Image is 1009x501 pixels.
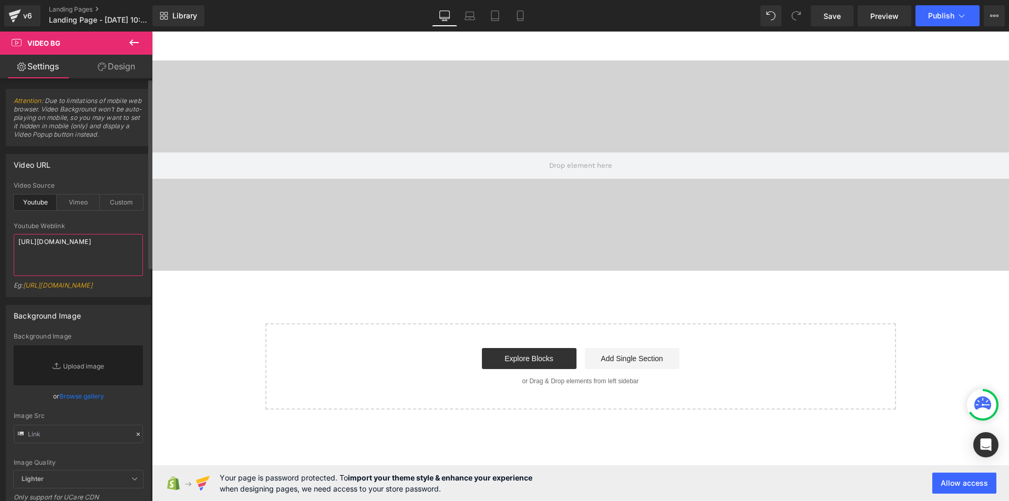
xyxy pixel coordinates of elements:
[973,432,998,457] div: Open Intercom Messenger
[57,195,100,210] div: Vimeo
[858,5,911,26] a: Preview
[14,305,81,320] div: Background Image
[23,281,92,289] a: [URL][DOMAIN_NAME]
[482,5,508,26] a: Tablet
[100,195,143,210] div: Custom
[432,5,457,26] a: Desktop
[786,5,807,26] button: Redo
[823,11,841,22] span: Save
[27,39,60,47] span: Video Bg
[14,281,143,296] div: Eg:
[14,97,42,105] a: Attention
[78,55,155,78] a: Design
[932,473,996,494] button: Allow access
[49,5,170,14] a: Landing Pages
[172,11,197,21] span: Library
[14,425,143,443] input: Link
[22,475,44,483] b: Lighter
[14,459,143,466] div: Image Quality
[130,346,727,353] p: or Drag & Drop elements from left sidebar
[984,5,1005,26] button: More
[14,222,143,230] div: Youtube Weblink
[14,155,51,169] div: Video URL
[14,333,143,340] div: Background Image
[14,391,143,402] div: or
[457,5,482,26] a: Laptop
[49,16,150,24] span: Landing Page - [DATE] 10:30:12
[915,5,980,26] button: Publish
[14,412,143,420] div: Image Src
[330,316,425,338] a: Explore Blocks
[152,5,204,26] a: New Library
[14,182,143,189] div: Video Source
[4,5,40,26] a: v6
[508,5,533,26] a: Mobile
[928,12,954,20] span: Publish
[348,473,532,482] strong: import your theme style & enhance your experience
[21,9,34,23] div: v6
[433,316,528,338] a: Add Single Section
[59,387,104,405] a: Browse gallery
[870,11,899,22] span: Preview
[14,195,57,210] div: Youtube
[220,472,532,494] span: Your page is password protected. To when designing pages, we need access to your store password.
[760,5,781,26] button: Undo
[14,97,143,146] span: : Due to limitations of mobile web browser. Video Background won't be auto-playing on mobile, so ...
